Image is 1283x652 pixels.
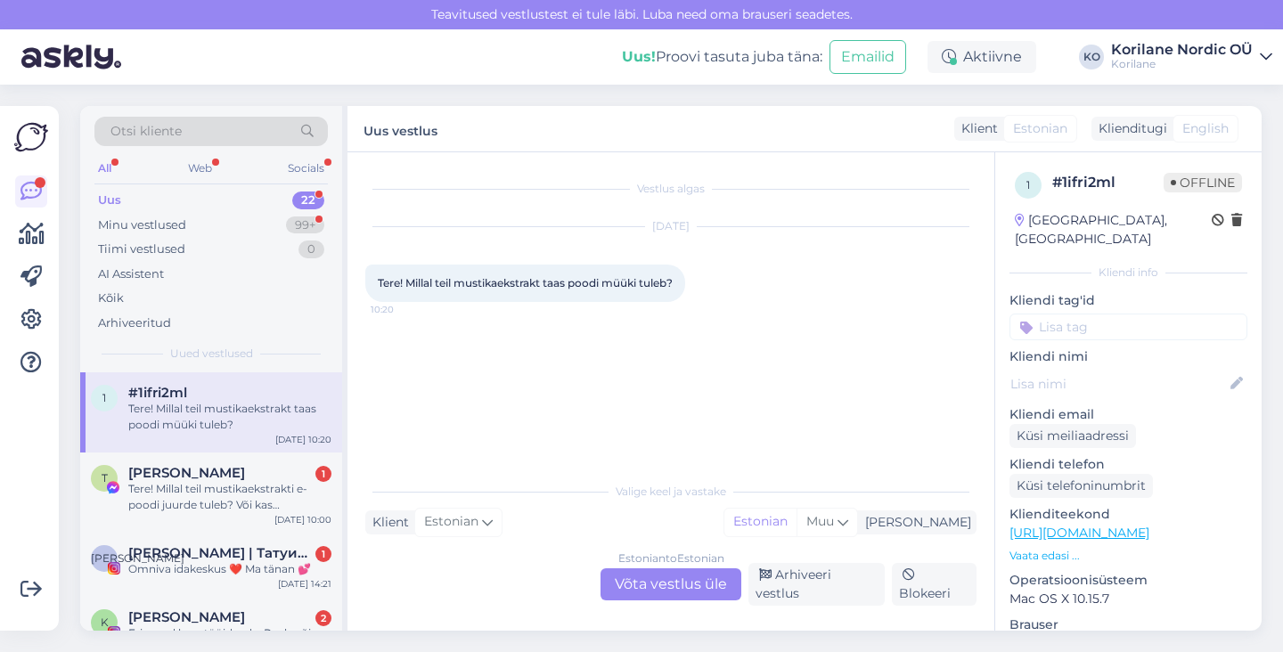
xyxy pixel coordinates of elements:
[1015,211,1212,249] div: [GEOGRAPHIC_DATA], [GEOGRAPHIC_DATA]
[98,265,164,283] div: AI Assistent
[128,385,187,401] span: #1ifri2ml
[128,545,314,561] span: АЛИНА | Татуированная мама, специалист по анализу рисунка
[14,120,48,154] img: Askly Logo
[1009,590,1247,608] p: Mac OS X 10.15.7
[365,218,977,234] div: [DATE]
[1009,405,1247,424] p: Kliendi email
[98,314,171,332] div: Arhiveeritud
[102,391,106,404] span: 1
[315,466,331,482] div: 1
[1009,291,1247,310] p: Kliendi tag'id
[954,119,998,138] div: Klient
[1013,119,1067,138] span: Estonian
[1009,571,1247,590] p: Operatsioonisüsteem
[622,46,822,68] div: Proovi tasuta juba täna:
[298,240,324,258] div: 0
[371,303,437,316] span: 10:20
[1010,374,1227,394] input: Lisa nimi
[110,122,182,141] span: Otsi kliente
[1009,474,1153,498] div: Küsi telefoninumbrit
[1091,119,1167,138] div: Klienditugi
[128,609,245,625] span: Kristina Karu
[94,157,115,180] div: All
[98,216,186,234] div: Minu vestlused
[1009,347,1247,366] p: Kliendi nimi
[101,615,109,629] span: K
[275,433,331,446] div: [DATE] 10:20
[278,577,331,591] div: [DATE] 14:21
[91,551,184,565] span: [PERSON_NAME]
[1009,615,1247,634] p: Brauser
[806,513,834,529] span: Muu
[292,192,324,209] div: 22
[128,401,331,433] div: Tere! Millal teil mustikaekstrakt taas poodi müüki tuleb?
[315,546,331,562] div: 1
[748,563,885,606] div: Arhiveeri vestlus
[365,484,977,500] div: Valige keel ja vastake
[928,41,1036,73] div: Aktiivne
[1111,43,1253,57] div: Korilane Nordic OÜ
[128,481,331,513] div: Tere! Millal teil mustikaekstrakti e-poodi juurde tuleb? Või kas Kuressaares mingi pood, kus saak...
[1111,43,1272,71] a: Korilane Nordic OÜKorilane
[128,465,245,481] span: Tiina Lend
[102,471,108,485] span: T
[315,610,331,626] div: 2
[1079,45,1104,69] div: KO
[424,512,478,532] span: Estonian
[1009,455,1247,474] p: Kliendi telefon
[378,276,673,289] span: Tere! Millal teil mustikaekstrakt taas poodi müüki tuleb?
[170,346,253,362] span: Uued vestlused
[1009,548,1247,564] p: Vaata edasi ...
[1009,424,1136,448] div: Küsi meiliaadressi
[365,513,409,532] div: Klient
[184,157,216,180] div: Web
[1009,505,1247,524] p: Klienditeekond
[364,117,437,141] label: Uus vestlus
[274,513,331,526] div: [DATE] 10:00
[858,513,971,532] div: [PERSON_NAME]
[98,240,185,258] div: Tiimi vestlused
[601,568,741,600] div: Võta vestlus üle
[365,181,977,197] div: Vestlus algas
[286,216,324,234] div: 99+
[1009,525,1149,541] a: [URL][DOMAIN_NAME]
[1009,314,1247,340] input: Lisa tag
[128,561,331,577] div: Omniva idakeskus ❤️ Ma tänan 💕
[1009,265,1247,281] div: Kliendi info
[618,550,724,566] div: Estonian to Estonian
[622,48,656,65] b: Uus!
[892,563,977,606] div: Blokeeri
[1164,173,1242,192] span: Offline
[98,192,121,209] div: Uus
[1111,57,1253,71] div: Korilane
[1026,178,1030,192] span: 1
[1052,172,1164,193] div: # 1ifri2ml
[1182,119,1229,138] span: English
[829,40,906,74] button: Emailid
[284,157,328,180] div: Socials
[724,509,797,535] div: Estonian
[98,289,124,307] div: Kõik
